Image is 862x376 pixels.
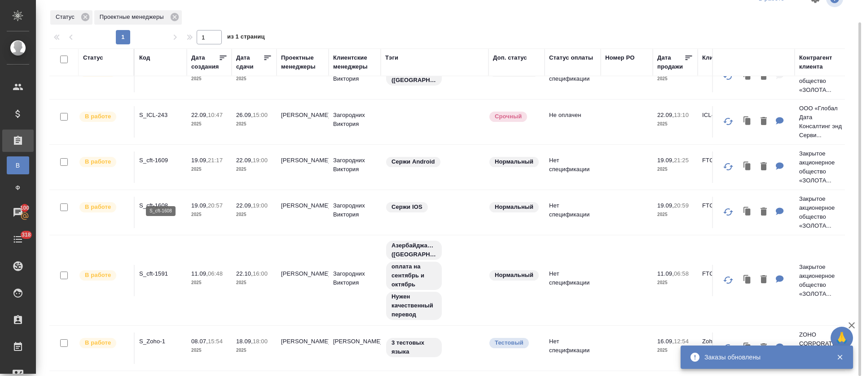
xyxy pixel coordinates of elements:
p: 08.07, [191,338,208,345]
button: Обновить [717,201,739,223]
div: Выставляет ПМ после принятия заказа от КМа [79,111,129,123]
p: 2025 [191,210,227,219]
p: 2025 [236,210,272,219]
p: 2025 [191,74,227,83]
p: 10:47 [208,112,223,118]
p: 20:57 [208,202,223,209]
td: [PERSON_NAME] [277,265,329,296]
p: Нормальный [495,157,533,166]
p: 11.09, [191,270,208,277]
td: Нет спецификации [545,197,601,228]
p: В работе [85,338,111,347]
div: Статус оплаты [549,53,593,62]
td: Загородних Виктория [329,106,381,138]
p: FTC [702,269,745,278]
p: Нормальный [495,203,533,212]
button: Обновить [717,269,739,291]
p: 19.09, [657,202,674,209]
p: 3 тестовых языка [391,338,436,356]
div: Топ-приоритет. Важно обеспечить лучшее возможное качество [488,337,540,349]
td: Загородних Виктория [329,265,381,296]
p: 22.09, [657,112,674,118]
p: 2025 [236,346,272,355]
td: [PERSON_NAME] [277,61,329,92]
p: 12:54 [674,338,689,345]
button: Удалить [756,339,771,357]
div: Сержи IOS [385,201,484,213]
div: Статус по умолчанию для стандартных заказов [488,269,540,281]
span: 🙏 [834,328,849,347]
p: 2025 [236,74,272,83]
p: 2025 [236,120,272,129]
div: Клиентские менеджеры [333,53,376,71]
td: [PERSON_NAME] [277,151,329,183]
button: Удалить [756,112,771,131]
div: Выставляется автоматически, если на указанный объем услуг необходимо больше времени в стандартном... [488,111,540,123]
td: Загородних Виктория [329,197,381,228]
p: Проектные менеджеры [100,13,167,22]
p: ООО «Глобал Дата Консалтинг энд Серви... [799,104,842,140]
p: 13:10 [674,112,689,118]
a: 100 [2,201,34,224]
p: S_ICL-243 [139,111,182,120]
a: В [7,156,29,174]
p: 2025 [657,120,693,129]
p: 19.09, [191,157,208,164]
div: Дата продажи [657,53,684,71]
p: 15:54 [208,338,223,345]
div: 3 тестовых языка [385,337,484,358]
p: S_Zoho-1 [139,337,182,346]
p: Закрытое акционерное общество «ЗОЛОТА... [799,194,842,230]
div: Выставляет ПМ после принятия заказа от КМа [79,201,129,213]
p: 19:00 [253,157,268,164]
p: 2025 [236,165,272,174]
p: 19.09, [191,202,208,209]
div: Проектные менеджеры [94,10,182,25]
p: Нормальный [495,271,533,280]
p: 18:00 [253,338,268,345]
button: Удалить [756,158,771,176]
td: [PERSON_NAME] [277,106,329,138]
p: 2025 [657,74,693,83]
p: 20:59 [674,202,689,209]
p: 2025 [191,165,227,174]
span: 318 [16,230,36,239]
button: Клонировать [739,112,756,131]
p: Закрытое акционерное общество «ЗОЛОТА... [799,59,842,95]
td: Загородних Виктория [329,61,381,92]
td: Нет спецификации [545,333,601,364]
p: 22.09, [236,202,253,209]
button: Обновить [717,111,739,132]
div: Статус по умолчанию для стандартных заказов [488,201,540,213]
span: Ф [11,183,25,192]
div: Номер PO [605,53,634,62]
p: 06:48 [208,270,223,277]
p: S_cft-1591 [139,269,182,278]
td: Нет спецификации [545,151,601,183]
div: Выставляет ПМ после принятия заказа от КМа [79,156,129,168]
p: Сержи Android [391,157,435,166]
td: Загородних Виктория [329,151,381,183]
p: В работе [85,112,111,121]
p: 22.10, [236,270,253,277]
a: Ф [7,179,29,197]
button: Для КМ: Переговоры с клиентом ведет БД: 9.09 Клиент вернулся с ответом что данный заказ будет опл... [771,339,788,357]
td: Нет спецификации [545,265,601,296]
td: Не оплачен [545,106,601,138]
p: FTC [702,156,745,165]
p: FTC [702,201,745,210]
td: [PERSON_NAME] [277,197,329,228]
p: оплата на сентябрь и октябрь [391,262,436,289]
p: В работе [85,271,111,280]
div: Доп. статус [493,53,527,62]
button: Закрыть [831,353,849,361]
p: 06:58 [674,270,689,277]
button: Клонировать [739,203,756,221]
p: Срочный [495,112,522,121]
button: Клонировать [739,271,756,289]
p: 19.09, [657,157,674,164]
p: 18.09, [236,338,253,345]
a: 318 [2,228,34,251]
button: Для КМ: По оплате: просим данный проект разбить пополам: на сентябрь и октябрь [771,271,788,289]
div: Дата создания [191,53,219,71]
